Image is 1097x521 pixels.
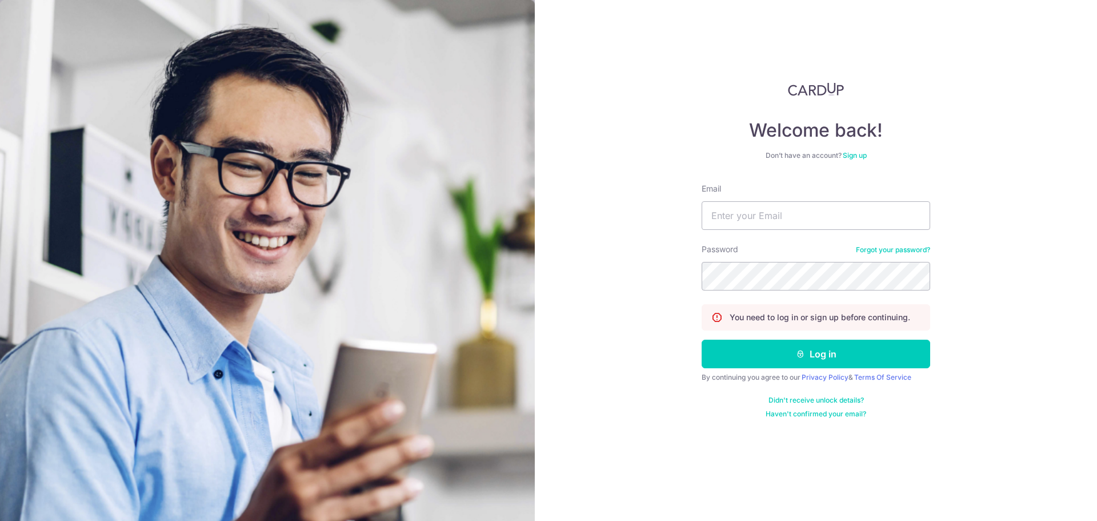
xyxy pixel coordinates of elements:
a: Didn't receive unlock details? [768,396,864,405]
a: Sign up [843,151,867,160]
img: CardUp Logo [788,82,844,96]
p: You need to log in or sign up before continuing. [730,312,910,323]
div: By continuing you agree to our & [702,373,930,382]
label: Email [702,183,721,194]
a: Privacy Policy [802,373,848,381]
label: Password [702,244,738,255]
a: Terms Of Service [854,373,911,381]
button: Log in [702,340,930,368]
input: Enter your Email [702,201,930,230]
a: Haven't confirmed your email? [766,409,866,419]
h4: Welcome back! [702,119,930,142]
div: Don’t have an account? [702,151,930,160]
a: Forgot your password? [856,245,930,254]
